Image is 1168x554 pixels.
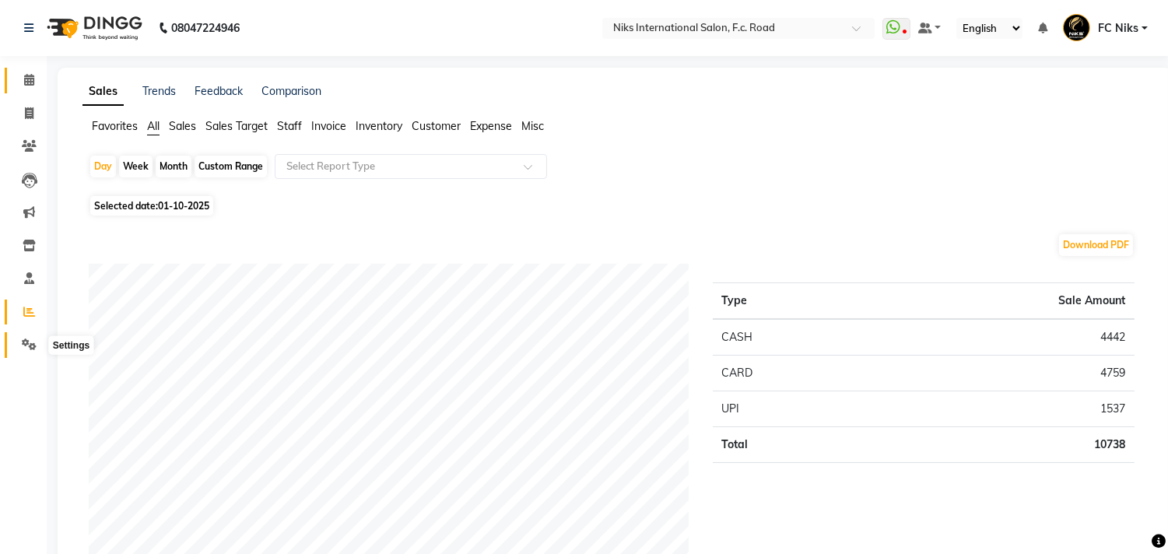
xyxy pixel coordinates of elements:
[868,283,1135,320] th: Sale Amount
[868,427,1135,463] td: 10738
[1098,20,1138,37] span: FC Niks
[713,319,868,356] td: CASH
[169,119,196,133] span: Sales
[412,119,461,133] span: Customer
[868,319,1135,356] td: 4442
[868,356,1135,391] td: 4759
[713,391,868,427] td: UPI
[713,283,868,320] th: Type
[356,119,402,133] span: Inventory
[311,119,346,133] span: Invoice
[521,119,544,133] span: Misc
[195,84,243,98] a: Feedback
[1063,14,1090,41] img: FC Niks
[156,156,191,177] div: Month
[147,119,160,133] span: All
[90,196,213,216] span: Selected date:
[205,119,268,133] span: Sales Target
[92,119,138,133] span: Favorites
[277,119,302,133] span: Staff
[195,156,267,177] div: Custom Range
[158,200,209,212] span: 01-10-2025
[713,427,868,463] td: Total
[142,84,176,98] a: Trends
[82,78,124,106] a: Sales
[1059,234,1133,256] button: Download PDF
[470,119,512,133] span: Expense
[868,391,1135,427] td: 1537
[171,6,240,50] b: 08047224946
[119,156,153,177] div: Week
[713,356,868,391] td: CARD
[49,336,93,355] div: Settings
[90,156,116,177] div: Day
[40,6,146,50] img: logo
[261,84,321,98] a: Comparison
